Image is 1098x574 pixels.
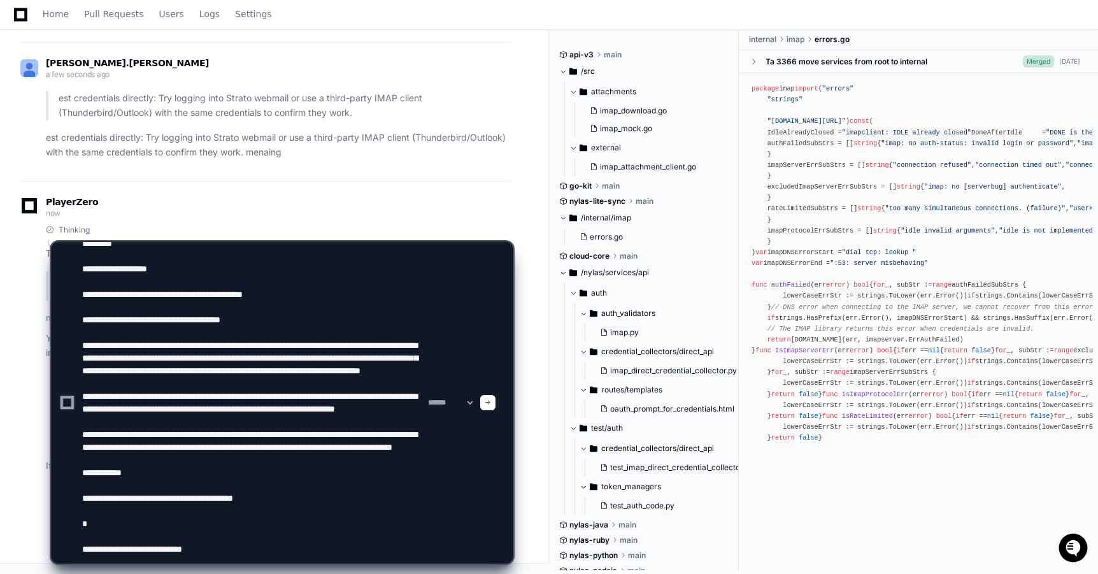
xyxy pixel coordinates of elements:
[1059,57,1080,66] div: [DATE]
[13,13,38,38] img: PlayerZero
[217,99,232,114] button: Start new chat
[787,34,804,45] span: imap
[602,181,620,191] span: main
[752,83,1085,443] div: imap ( ) ( IdleAlreadyClosed = DoneAfterIdle = ) ( authFailedSubStrs = [] { , , , , , , , , , , ,...
[842,129,971,136] span: "imapclient: IDLE already closed"
[591,87,636,97] span: attachments
[581,66,595,76] span: /src
[924,183,1062,190] span: "imap: no [serverbug] authenticate"
[569,138,729,158] button: external
[43,95,209,108] div: Start new chat
[866,161,889,169] span: string
[1023,55,1054,68] span: Merged
[569,82,729,102] button: attachments
[20,59,38,77] img: ALV-UjU-Uivu_cc8zlDcn2c9MNEgVYayUocKx0gHV_Yy_SMunaAAd7JZxK5fgww1Mi-cdUJK5q-hvUHnPErhbMG5W0ta4bF9-...
[857,205,881,213] span: string
[90,133,154,143] a: Powered byPylon
[235,10,271,18] span: Settings
[795,85,818,92] span: import
[585,120,722,138] button: imap_mock.go
[600,124,652,134] span: imap_mock.go
[822,85,853,92] span: "errors"
[127,134,154,143] span: Pylon
[752,85,779,92] span: package
[46,208,61,218] span: now
[43,10,69,18] span: Home
[46,58,209,68] span: [PERSON_NAME].[PERSON_NAME]
[1057,532,1092,566] iframe: Open customer support
[604,50,622,60] span: main
[199,10,220,18] span: Logs
[767,96,802,103] span: "strings"
[569,196,625,206] span: nylas-lite-sync
[893,161,971,169] span: "connection refused"
[46,198,98,206] span: PlayerZero
[580,140,587,155] svg: Directory
[767,118,846,126] span: "[DOMAIN_NAME][URL]"
[766,57,927,67] div: Ta 3366 move services from root to internal
[13,95,36,118] img: 1736555170064-99ba0984-63c1-480f-8ee9-699278ef63ed
[159,10,184,18] span: Users
[591,143,621,153] span: external
[13,51,232,71] div: Welcome
[580,84,587,99] svg: Directory
[46,69,110,79] span: a few seconds ago
[43,108,166,118] div: We're offline, we'll be back soon
[569,210,577,226] svg: Directory
[749,34,776,45] span: internal
[46,131,513,160] p: est credentials directly: Try logging into Strato webmail or use a third-party IMAP client (Thund...
[850,118,869,126] span: const
[853,140,877,147] span: string
[59,91,513,120] p: est credentials directly: Try logging into Strato webmail or use a third-party IMAP client (Thund...
[585,158,722,176] button: imap_attachment_client.go
[84,10,143,18] span: Pull Requests
[569,64,577,79] svg: Directory
[881,140,1073,147] span: "imap: no auth-status: invalid login or password"
[585,102,722,120] button: imap_download.go
[559,61,729,82] button: /src
[581,213,631,223] span: /internal/imap
[636,196,653,206] span: main
[600,106,667,116] span: imap_download.go
[885,205,1066,213] span: "too many simultaneous connections. (failure)"
[569,181,592,191] span: go-kit
[600,162,696,172] span: imap_attachment_client.go
[815,34,850,45] span: errors.go
[559,208,729,228] button: /internal/imap
[897,183,920,190] span: string
[975,161,1062,169] span: "connection timed out"
[569,50,594,60] span: api-v3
